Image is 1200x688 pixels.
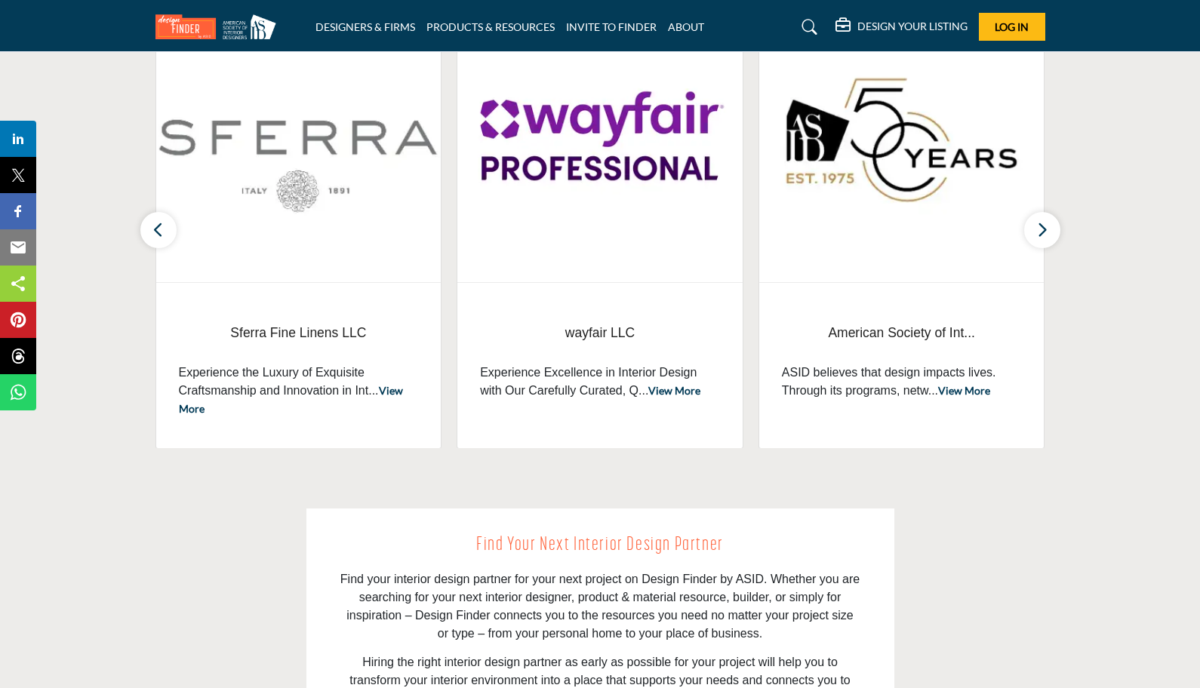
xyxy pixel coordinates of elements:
[340,570,860,643] p: Find your interior design partner for your next project on Design Finder by ASID. Whether you are...
[426,20,555,33] a: PRODUCTS & RESOURCES
[179,364,419,418] p: Experience the Luxury of Exquisite Craftsmanship and Innovation in Int...
[782,313,1022,353] a: American Society of Int...
[782,313,1022,353] span: American Society of Interior Designers
[782,364,1022,400] p: ASID believes that design impacts lives. Through its programs, netw...
[782,323,1022,342] span: American Society of Int...
[835,18,968,36] div: DESIGN YOUR LISTING
[315,20,415,33] a: DESIGNERS & FIRMS
[648,384,700,397] a: View More
[480,364,720,400] p: Experience Excellence in Interior Design with Our Carefully Curated, Q...
[179,323,419,342] span: Sferra Fine Linens LLC
[787,15,827,39] a: Search
[480,313,720,353] a: wayfair LLC
[179,313,419,353] a: Sferra Fine Linens LLC
[179,384,403,415] a: View More
[668,20,704,33] a: ABOUT
[340,531,860,560] h2: Find Your Next Interior Design Partner
[995,20,1029,33] span: Log In
[480,323,720,342] span: wayfair LLC
[938,384,990,397] a: View More
[155,14,284,39] img: Site Logo
[979,13,1045,41] button: Log In
[857,20,968,33] h5: DESIGN YOUR LISTING
[566,20,657,33] a: INVITE TO FINDER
